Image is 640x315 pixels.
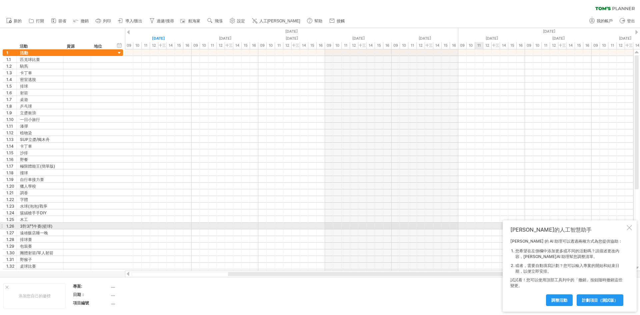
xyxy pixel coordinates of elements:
font: 十三 [159,43,166,48]
font: 1.32 [6,264,14,269]
font: 植物染 [20,130,32,135]
font: 09 [127,43,131,48]
font: .... [111,292,115,297]
font: 1.9 [6,110,12,115]
font: 水球(泡泡)戰爭 [20,204,47,209]
font: 幫助 [314,19,322,23]
font: 1 [6,50,8,55]
font: 1.29 [6,244,14,249]
font: 1.17 [6,164,13,169]
font: 射箭 [20,90,28,95]
font: 1.25 [6,217,14,222]
font: [PERSON_NAME]的人工智慧助手 [510,226,592,233]
div: 2025年9月1日星期一 [458,35,525,42]
font: 15 [310,43,314,48]
font: 16 [319,43,323,48]
font: 遠雄飯店睡一晚 [20,230,48,235]
font: 1.30 [6,250,15,255]
font: 1.11 [6,124,13,129]
font: 16 [385,43,389,48]
font: 接觸 [337,19,345,23]
font: [DATE] [543,29,555,34]
font: 1.19 [6,177,14,182]
font: 09 [593,43,598,48]
font: 14 [435,43,439,48]
div: 2025年8月30日星期六 [325,35,392,42]
a: 新的 [5,17,24,25]
font: 卡丁車 [20,144,32,149]
font: 09 [460,43,465,48]
font: 15 [577,43,581,48]
font: 您希望在左側欄中添加更多或不同的活動嗎？請描述更改內容，[PERSON_NAME]AI 助理幫您調整清單。 [515,248,619,259]
font: [PERSON_NAME] 的 AI 助理可以透過兩種方式為您提供協助： [510,239,622,244]
font: 10 [535,43,539,48]
div: 2025年8月28日星期四 [192,35,258,42]
font: 專案: [73,284,82,289]
font: 航海家 [188,19,200,23]
font: 11 [344,43,347,48]
font: 列印 [103,19,111,23]
font: 野餐 [20,157,28,162]
font: 飛漲 [215,19,223,23]
font: 調整活動 [551,298,567,303]
a: 節省 [49,17,68,25]
a: 導入/匯出 [116,17,144,25]
font: 極限體能王(簡單版) [20,164,55,169]
font: 新的 [14,19,22,23]
div: 2025年8月27日星期三 [125,35,192,42]
font: 14 [569,43,573,48]
a: 列印 [94,17,113,25]
font: [DATE] [619,36,631,41]
font: 桌球比賽 [20,264,36,269]
font: 獵人學校 [20,184,36,189]
font: 1.24 [6,210,14,215]
font: 十三 [492,43,499,48]
font: 設定 [237,19,245,23]
font: 09 [393,43,398,48]
font: 排球 [20,84,28,89]
font: 09 [260,43,265,48]
font: 1.16 [6,157,14,162]
font: 14 [169,43,173,48]
font: SUP立槳/獨木舟 [20,137,50,142]
font: 調香 [20,190,28,195]
font: 卡丁車 [20,70,32,75]
font: 一日小旅行 [20,117,40,122]
font: 16 [519,43,523,48]
font: 12 [352,43,356,48]
font: 乒乓球 [20,104,32,109]
font: 導入/匯出 [125,19,142,23]
font: [DATE] [486,36,498,41]
font: [DATE] [419,36,431,41]
font: 1.10 [6,117,14,122]
font: 1.3 [6,70,12,75]
a: 飛漲 [206,17,225,25]
font: 過濾/搜尋 [157,19,174,23]
font: 地位 [94,44,102,49]
font: 1.28 [6,237,14,242]
font: 十三 [292,43,299,48]
font: 1.27 [6,230,14,235]
font: 14 [369,43,373,48]
div: 2025年9月2日星期二 [525,35,592,42]
font: 15 [244,43,248,48]
font: 字體 [20,197,28,202]
font: 1.15 [6,150,13,155]
font: 14 [502,43,506,48]
font: 十三 [425,43,433,48]
a: 人工[PERSON_NAME] [250,17,302,25]
font: 簇絨槍手手DIY [20,210,47,215]
font: .... [111,284,115,289]
font: 11 [411,43,414,48]
font: 1.1 [6,57,11,62]
font: 1.21 [6,190,14,195]
font: 撞球 [20,170,28,175]
font: 騎馬 [20,64,28,69]
a: 航海家 [179,17,202,25]
font: [DATE] [352,36,365,41]
font: 節省 [58,19,66,23]
font: 或者，需要自動填寫計劃？您可以輸入專案的開始和結束日期，以便立即安排。 [515,263,619,274]
font: 1.26 [6,224,14,229]
font: 打開 [36,19,44,23]
font: 登出 [627,19,635,23]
